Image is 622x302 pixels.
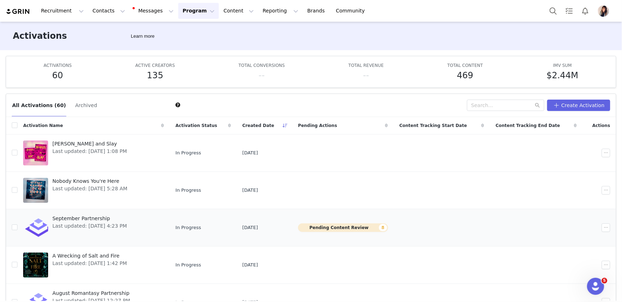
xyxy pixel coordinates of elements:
[545,3,561,19] button: Search
[602,278,607,284] span: 5
[242,261,258,269] span: [DATE]
[219,3,258,19] button: Content
[242,149,258,157] span: [DATE]
[238,63,285,68] span: TOTAL CONVERSIONS
[298,223,388,232] button: Pending Content Review8
[553,63,572,68] span: IMV SUM
[561,3,577,19] a: Tasks
[593,5,616,17] button: Profile
[52,148,127,155] span: Last updated: [DATE] 1:08 PM
[13,30,67,42] h3: Activations
[546,69,578,82] h5: $2.44M
[23,139,164,167] a: [PERSON_NAME] and SlayLast updated: [DATE] 1:08 PM
[52,260,127,267] span: Last updated: [DATE] 1:42 PM
[400,122,467,129] span: Content Tracking Start Date
[298,122,337,129] span: Pending Actions
[363,69,369,82] h5: --
[23,176,164,205] a: Nobody Knows You're HereLast updated: [DATE] 5:28 AM
[23,213,164,242] a: September PartnershipLast updated: [DATE] 4:23 PM
[147,69,163,82] h5: 135
[52,222,127,230] span: Last updated: [DATE] 4:23 PM
[577,3,593,19] button: Notifications
[52,215,127,222] span: September Partnership
[23,251,164,279] a: A Wrecking of Salt and FireLast updated: [DATE] 1:42 PM
[88,3,129,19] button: Contacts
[130,3,178,19] button: Messages
[175,187,201,194] span: In Progress
[52,252,127,260] span: A Wrecking of Salt and Fire
[332,3,372,19] a: Community
[583,118,616,133] div: Actions
[598,5,609,17] img: a40b30ec-dd5e-4961-a149-9dd4d3e6eb97.jpg
[175,224,201,231] span: In Progress
[52,140,127,148] span: [PERSON_NAME] and Slay
[75,100,97,111] button: Archived
[258,69,264,82] h5: --
[303,3,331,19] a: Brands
[242,187,258,194] span: [DATE]
[175,149,201,157] span: In Progress
[43,63,72,68] span: ACTIVATIONS
[52,185,127,192] span: Last updated: [DATE] 5:28 AM
[547,100,610,111] button: Create Activation
[467,100,544,111] input: Search...
[242,224,258,231] span: [DATE]
[52,290,130,297] span: August Romantasy Partnership
[6,8,31,15] img: grin logo
[52,178,127,185] span: Nobody Knows You're Here
[175,261,201,269] span: In Progress
[175,122,217,129] span: Activation Status
[135,63,175,68] span: ACTIVE CREATORS
[37,3,88,19] button: Recruitment
[587,278,604,295] iframe: Intercom live chat
[12,100,66,111] button: All Activations (60)
[258,3,303,19] button: Reporting
[178,3,219,19] button: Program
[175,102,181,108] div: Tooltip anchor
[23,122,63,129] span: Activation Name
[52,69,63,82] h5: 60
[535,103,540,108] i: icon: search
[129,33,156,40] div: Tooltip anchor
[349,63,384,68] span: TOTAL REVENUE
[496,122,560,129] span: Content Tracking End Date
[242,122,274,129] span: Created Date
[447,63,483,68] span: TOTAL CONTENT
[457,69,473,82] h5: 469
